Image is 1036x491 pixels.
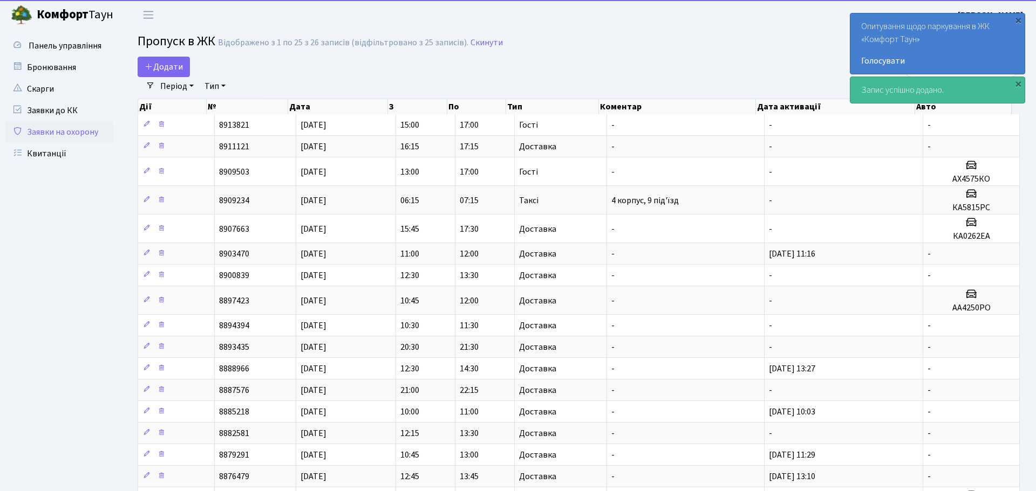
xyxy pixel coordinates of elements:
span: Доставка [519,429,556,438]
span: - [611,341,615,353]
span: 8909234 [219,195,249,206]
span: 12:15 [400,427,419,439]
a: Тип [200,77,230,95]
span: Пропуск в ЖК [138,32,215,51]
div: Опитування щодо паркування в ЖК «Комфорт Таун» [850,13,1025,74]
span: Доставка [519,225,556,233]
span: - [928,384,931,396]
a: Період [156,77,198,95]
span: 16:15 [400,141,419,153]
a: Панель управління [5,35,113,57]
span: - [928,269,931,281]
h5: КА0262ЕА [928,231,1015,241]
span: [DATE] [301,248,326,260]
span: - [611,166,615,178]
span: - [928,248,931,260]
span: Доставка [519,386,556,395]
span: - [928,341,931,353]
div: × [1013,78,1024,89]
span: Таун [37,6,113,24]
th: Дата [288,99,387,114]
span: [DATE] [301,406,326,418]
span: [DATE] [301,449,326,461]
span: - [769,269,772,281]
span: - [611,427,615,439]
span: - [928,363,931,375]
span: 10:45 [400,449,419,461]
span: - [928,449,931,461]
a: [PERSON_NAME] [958,9,1023,22]
span: - [611,119,615,131]
span: 11:00 [460,406,479,418]
span: 12:30 [400,269,419,281]
span: Додати [145,61,183,73]
b: Комфорт [37,6,88,23]
a: Заявки на охорону [5,121,113,143]
span: - [769,119,772,131]
span: 12:30 [400,363,419,375]
span: Доставка [519,271,556,280]
span: 8879291 [219,449,249,461]
a: Квитанції [5,143,113,164]
span: 07:15 [460,195,479,206]
span: 21:30 [460,341,479,353]
span: - [928,427,931,439]
span: 10:00 [400,406,419,418]
span: - [769,384,772,396]
span: [DATE] [301,119,326,131]
a: Голосувати [861,54,1014,67]
span: - [769,166,772,178]
span: 15:45 [400,223,419,235]
span: Доставка [519,296,556,305]
a: Бронювання [5,57,113,78]
span: - [611,449,615,461]
span: 22:15 [460,384,479,396]
span: 13:30 [460,427,479,439]
span: [DATE] [301,471,326,482]
th: З [388,99,447,114]
span: - [611,141,615,153]
span: 8903470 [219,248,249,260]
span: Доставка [519,321,556,330]
span: 21:00 [400,384,419,396]
span: [DATE] [301,320,326,331]
span: [DATE] [301,363,326,375]
span: - [611,406,615,418]
span: 12:00 [460,248,479,260]
span: [DATE] [301,269,326,281]
span: 8882581 [219,427,249,439]
span: Доставка [519,250,556,258]
span: [DATE] [301,295,326,307]
div: Відображено з 1 по 25 з 26 записів (відфільтровано з 25 записів). [218,38,468,48]
span: 17:30 [460,223,479,235]
span: [DATE] [301,223,326,235]
span: 8885218 [219,406,249,418]
span: 10:45 [400,295,419,307]
span: [DATE] 13:27 [769,363,815,375]
th: Дії [138,99,207,114]
span: Гості [519,121,538,129]
span: 12:45 [400,471,419,482]
span: Доставка [519,472,556,481]
h5: АХ4575КО [928,174,1015,184]
span: 13:00 [400,166,419,178]
span: 8913821 [219,119,249,131]
span: - [611,248,615,260]
span: - [928,119,931,131]
div: × [1013,15,1024,25]
h5: КА5815РС [928,203,1015,213]
h5: АА4250РО [928,303,1015,313]
span: 17:00 [460,166,479,178]
span: [DATE] 11:29 [769,449,815,461]
span: Доставка [519,343,556,351]
span: 8894394 [219,320,249,331]
span: Доставка [519,451,556,459]
th: Тип [506,99,598,114]
span: 8900839 [219,269,249,281]
span: 8893435 [219,341,249,353]
span: - [611,223,615,235]
span: 13:30 [460,269,479,281]
span: 15:00 [400,119,419,131]
button: Переключити навігацію [135,6,162,24]
span: [DATE] [301,384,326,396]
